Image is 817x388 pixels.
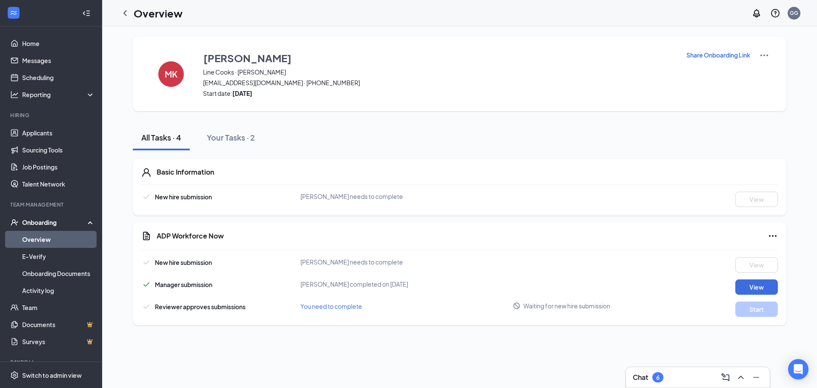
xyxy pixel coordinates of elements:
[22,218,88,227] div: Onboarding
[686,50,751,60] button: Share Onboarding Link
[10,112,93,119] div: Hiring
[10,90,19,99] svg: Analysis
[720,372,731,382] svg: ComposeMessage
[141,132,181,143] div: All Tasks · 4
[141,167,151,178] svg: User
[22,248,95,265] a: E-Verify
[633,373,648,382] h3: Chat
[735,279,778,295] button: View
[22,141,95,158] a: Sourcing Tools
[759,50,769,60] img: More Actions
[155,281,212,288] span: Manager submission
[120,8,130,18] svg: ChevronLeft
[22,124,95,141] a: Applicants
[768,231,778,241] svg: Ellipses
[10,201,93,208] div: Team Management
[22,371,82,379] div: Switch to admin view
[300,280,408,288] span: [PERSON_NAME] completed on [DATE]
[22,52,95,69] a: Messages
[735,302,778,317] button: Start
[749,371,763,384] button: Minimize
[22,35,95,52] a: Home
[656,374,660,381] div: 6
[155,259,212,266] span: New hire submission
[203,51,291,65] h3: [PERSON_NAME]
[22,333,95,350] a: SurveysCrown
[22,316,95,333] a: DocumentsCrown
[22,175,95,193] a: Talent Network
[155,193,212,201] span: New hire submission
[22,231,95,248] a: Overview
[207,132,255,143] div: Your Tasks · 2
[141,257,151,267] svg: Checkmark
[203,50,675,66] button: [PERSON_NAME]
[22,90,95,99] div: Reporting
[719,371,732,384] button: ComposeMessage
[734,371,748,384] button: ChevronUp
[735,257,778,273] button: View
[22,69,95,86] a: Scheduling
[770,8,780,18] svg: QuestionInfo
[10,371,19,379] svg: Settings
[203,78,675,87] span: [EMAIL_ADDRESS][DOMAIN_NAME] · [PHONE_NUMBER]
[686,51,750,59] p: Share Onboarding Link
[203,68,675,76] span: Line Cooks · [PERSON_NAME]
[157,167,214,177] h5: Basic Information
[22,265,95,282] a: Onboarding Documents
[736,372,746,382] svg: ChevronUp
[523,302,610,310] span: Waiting for new hire submission
[790,9,798,17] div: GG
[751,372,761,382] svg: Minimize
[232,89,252,97] strong: [DATE]
[22,158,95,175] a: Job Postings
[10,218,19,227] svg: UserCheck
[788,359,808,379] div: Open Intercom Messenger
[155,303,246,310] span: Reviewer approves submissions
[22,282,95,299] a: Activity log
[157,231,224,241] h5: ADP Workforce Now
[134,6,183,20] h1: Overview
[141,231,151,241] svg: Document
[9,9,18,17] svg: WorkstreamLogo
[300,193,403,200] span: [PERSON_NAME] needs to complete
[165,71,177,77] h4: MK
[141,302,151,312] svg: Checkmark
[300,302,362,310] span: You need to complete
[82,9,91,17] svg: Collapse
[513,302,520,310] svg: Blocked
[10,359,93,366] div: Payroll
[141,279,151,290] svg: Checkmark
[150,50,192,98] button: MK
[22,299,95,316] a: Team
[751,8,762,18] svg: Notifications
[203,89,675,98] span: Start date:
[735,192,778,207] button: View
[141,192,151,202] svg: Checkmark
[300,258,403,266] span: [PERSON_NAME] needs to complete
